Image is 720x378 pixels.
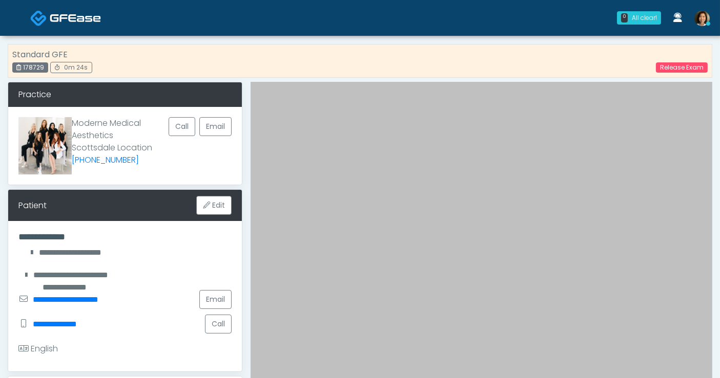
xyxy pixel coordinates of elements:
[12,62,48,73] div: 178729
[30,1,101,34] a: Docovia
[72,117,169,166] p: Moderne Medical Aesthetics Scottsdale Location
[196,196,232,215] button: Edit
[694,11,710,26] img: Shu Dong
[8,82,242,107] div: Practice
[72,154,139,166] a: [PHONE_NUMBER]
[199,117,232,136] a: Email
[621,13,628,23] div: 0
[611,7,667,29] a: 0 All clear!
[656,62,708,73] a: Release Exam
[169,117,195,136] button: Call
[199,290,232,309] a: Email
[205,315,232,333] button: Call
[18,117,72,174] img: Provider image
[632,13,657,23] div: All clear!
[18,199,47,212] div: Patient
[30,10,47,27] img: Docovia
[18,343,58,355] div: English
[50,13,101,23] img: Docovia
[64,63,88,72] span: 0m 24s
[12,49,68,60] strong: Standard GFE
